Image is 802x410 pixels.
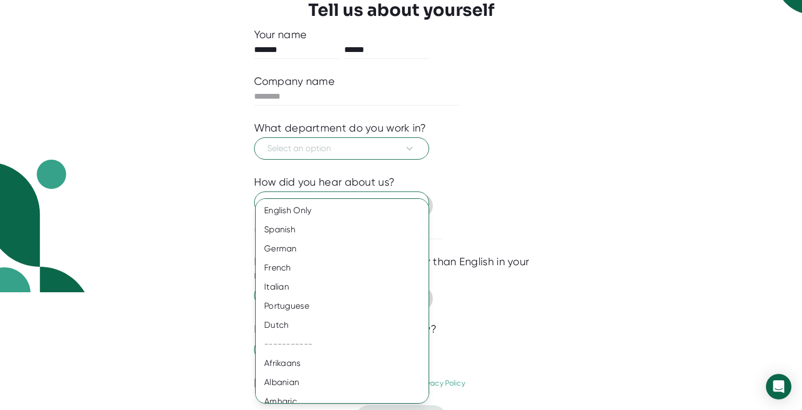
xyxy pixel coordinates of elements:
div: German [256,239,429,258]
div: English Only [256,201,429,220]
div: Spanish [256,220,429,239]
div: Albanian [256,373,429,392]
div: Afrikaans [256,354,429,373]
div: Italian [256,277,429,296]
div: ----------- [256,335,429,354]
div: French [256,258,429,277]
div: Dutch [256,316,429,335]
div: Portuguese [256,296,429,316]
div: Open Intercom Messenger [766,374,791,399]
